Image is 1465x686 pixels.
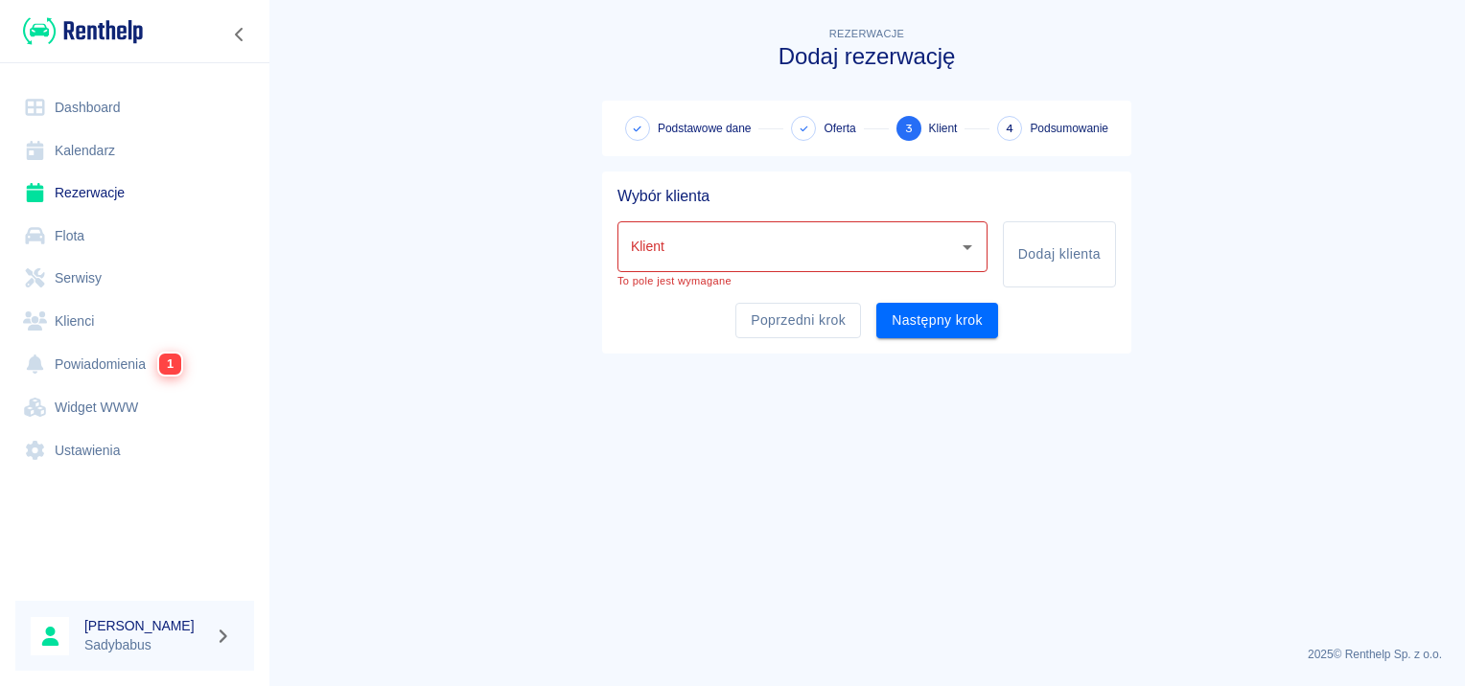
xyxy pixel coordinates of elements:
a: Kalendarz [15,129,254,172]
a: Flota [15,215,254,258]
span: Podsumowanie [1030,120,1108,137]
h3: Dodaj rezerwację [602,43,1131,70]
a: Powiadomienia1 [15,342,254,386]
button: Poprzedni krok [735,303,861,338]
span: 3 [905,119,913,139]
button: Dodaj klienta [1003,221,1116,287]
button: Otwórz [954,234,981,261]
span: Klient [929,120,958,137]
a: Serwisy [15,257,254,300]
button: Zwiń nawigację [225,22,254,47]
span: 4 [1006,119,1013,139]
span: Rezerwacje [829,28,904,39]
span: Podstawowe dane [658,120,751,137]
button: Następny krok [876,303,998,338]
a: Widget WWW [15,386,254,429]
p: 2025 © Renthelp Sp. z o.o. [291,646,1442,663]
h5: Wybór klienta [617,187,1116,206]
a: Dashboard [15,86,254,129]
a: Renthelp logo [15,15,143,47]
p: Sadybabus [84,635,207,655]
a: Ustawienia [15,429,254,472]
a: Klienci [15,300,254,343]
span: 1 [159,354,181,375]
p: To pole jest wymagane [617,275,988,287]
a: Rezerwacje [15,171,254,215]
img: Renthelp logo [23,15,143,47]
span: Oferta [824,120,855,137]
h6: [PERSON_NAME] [84,616,207,635]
